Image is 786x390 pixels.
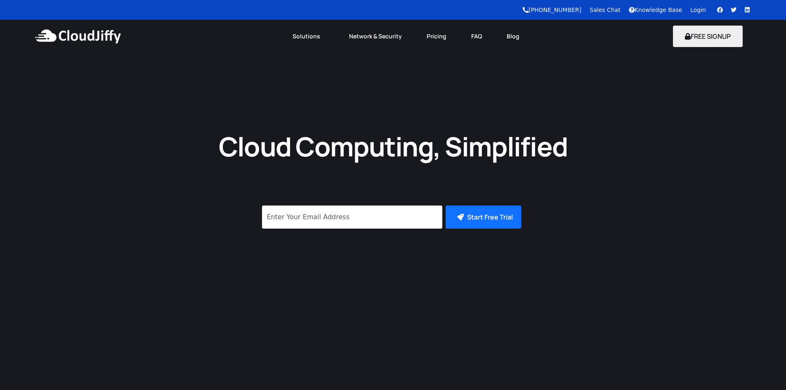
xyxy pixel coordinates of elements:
a: Login [690,7,706,13]
a: Sales Chat [590,7,620,13]
button: FREE SIGNUP [673,26,743,47]
a: Blog [494,27,532,45]
a: FREE SIGNUP [673,32,743,41]
h1: Cloud Computing, Simplified [208,129,579,163]
a: Solutions [280,27,337,45]
a: Knowledge Base [629,7,682,13]
a: [PHONE_NUMBER] [523,7,581,13]
button: Start Free Trial [446,206,521,229]
input: Enter Your Email Address [262,206,442,229]
a: Network & Security [337,27,414,45]
a: FAQ [459,27,494,45]
a: Pricing [414,27,459,45]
